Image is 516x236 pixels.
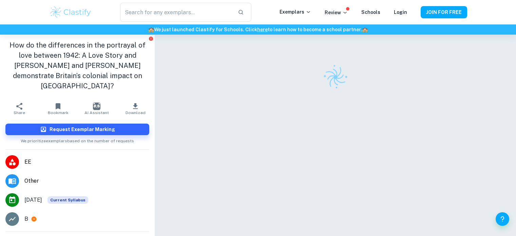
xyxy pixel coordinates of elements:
[325,9,348,16] p: Review
[5,124,149,135] button: Request Exemplar Marking
[148,27,154,32] span: 🏫
[93,103,100,110] img: AI Assistant
[1,26,515,33] h6: We just launched Clastify for Schools. Click to learn how to become a school partner.
[120,3,232,22] input: Search for any exemplars...
[361,10,380,15] a: Schools
[24,158,149,166] span: EE
[257,27,268,32] a: here
[394,10,407,15] a: Login
[21,135,134,144] span: We prioritize exemplars based on the number of requests
[421,6,467,18] button: JOIN FOR FREE
[50,126,115,133] h6: Request Exemplar Marking
[77,99,116,118] button: AI Assistant
[84,110,109,115] span: AI Assistant
[319,60,352,94] img: Clastify logo
[5,40,149,91] h1: How do the differences in the portrayal of love between 1942: A Love Story and [PERSON_NAME] and ...
[280,8,311,16] p: Exemplars
[362,27,368,32] span: 🏫
[496,212,509,226] button: Help and Feedback
[148,36,153,41] button: Report issue
[39,99,77,118] button: Bookmark
[49,5,92,19] img: Clastify logo
[126,110,146,115] span: Download
[47,196,88,204] span: Current Syllabus
[14,110,25,115] span: Share
[24,196,42,204] span: [DATE]
[24,215,28,223] p: B
[48,110,69,115] span: Bookmark
[116,99,155,118] button: Download
[47,196,88,204] div: This exemplar is based on the current syllabus. Feel free to refer to it for inspiration/ideas wh...
[24,177,149,185] span: Other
